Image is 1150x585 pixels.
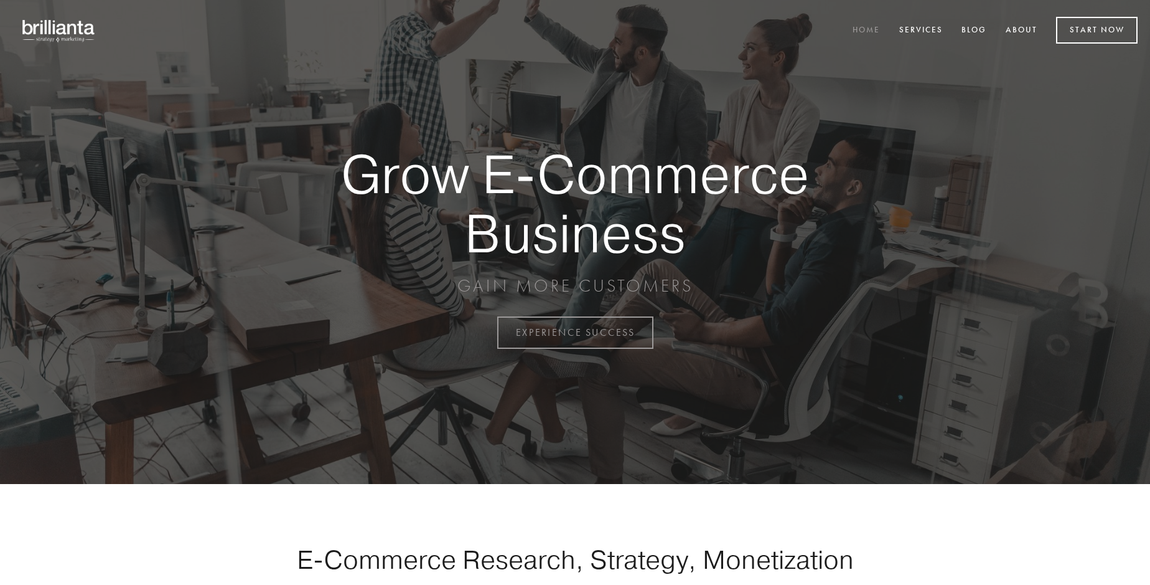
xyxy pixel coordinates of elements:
a: About [998,21,1045,41]
a: Start Now [1056,17,1138,44]
a: Blog [953,21,994,41]
a: Home [844,21,888,41]
h1: E-Commerce Research, Strategy, Monetization [258,544,892,575]
img: brillianta - research, strategy, marketing [12,12,106,49]
strong: Grow E-Commerce Business [297,145,853,262]
a: Services [891,21,951,41]
a: EXPERIENCE SUCCESS [497,316,653,349]
p: GAIN MORE CUSTOMERS [297,275,853,297]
